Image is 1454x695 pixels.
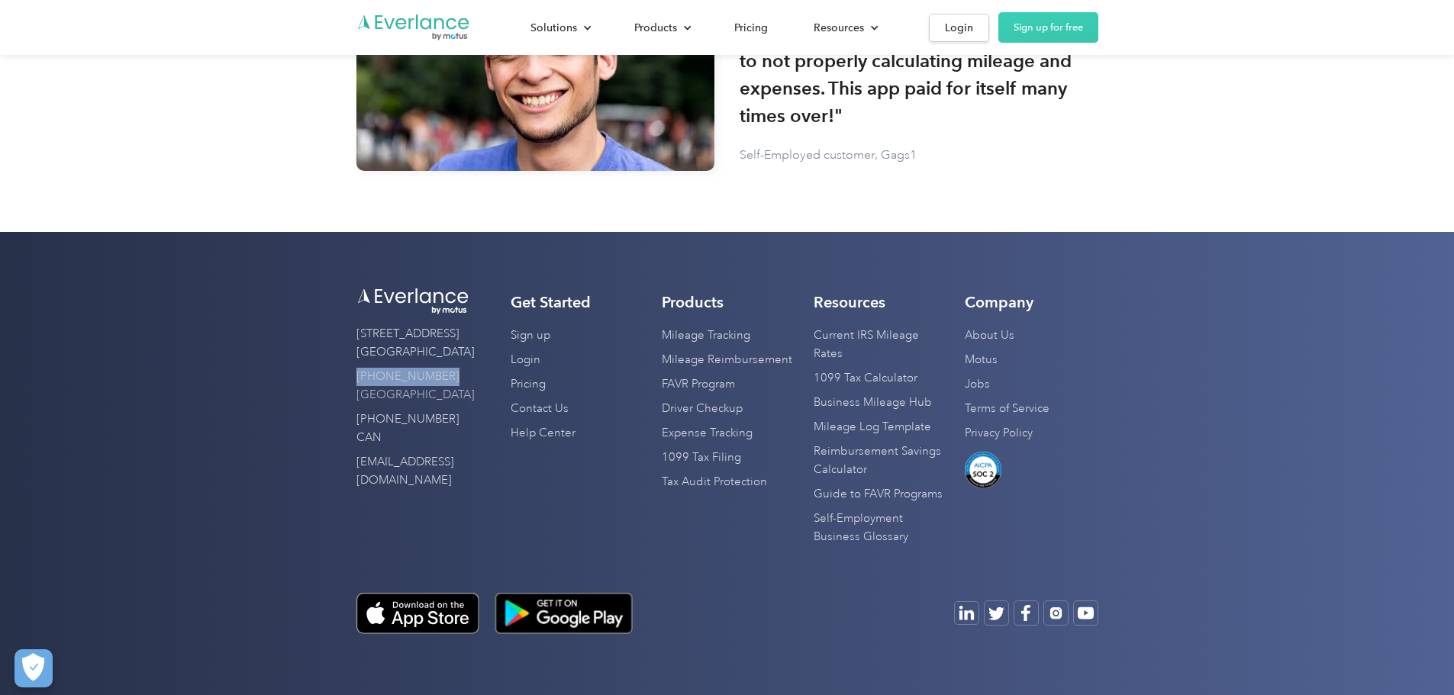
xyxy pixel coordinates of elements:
[15,649,53,687] button: Cookies Settings
[945,18,973,37] div: Login
[356,13,471,42] a: Go to homepage
[662,323,750,348] a: Mileage Tracking
[662,421,753,446] a: Expense Tracking
[965,372,990,397] a: Jobs
[511,323,550,348] a: Sign up
[356,407,471,450] a: [PHONE_NUMBER] CAN
[984,600,1009,626] a: Open Twitter
[662,293,724,311] h4: Products
[662,470,767,494] a: Tax Audit Protection
[662,446,741,470] a: 1099 Tax Filing
[356,450,471,493] a: [EMAIL_ADDRESS][DOMAIN_NAME]
[511,293,591,311] h4: Get Started
[356,365,475,407] a: [PHONE_NUMBER] [GEOGRAPHIC_DATA]
[965,323,1014,348] a: About Us
[798,14,891,41] div: Resources
[814,439,947,482] a: Reimbursement Savings Calculator
[965,421,1033,446] a: Privacy Policy
[814,482,943,507] a: Guide to FAVR Programs
[511,421,575,446] a: Help Center
[530,18,577,37] div: Solutions
[634,18,677,37] div: Products
[515,14,604,41] div: Solutions
[814,18,864,37] div: Resources
[719,14,783,41] a: Pricing
[734,18,768,37] div: Pricing
[356,322,475,365] a: [STREET_ADDRESS][GEOGRAPHIC_DATA]
[998,12,1098,43] a: Sign up for free
[511,372,546,397] a: Pricing
[814,366,917,391] a: 1099 Tax Calculator
[814,323,947,366] a: Current IRS Mileage Rates
[814,293,885,311] h4: Resources
[662,397,743,421] a: Driver Checkup
[814,415,931,439] a: Mileage Log Template
[1014,600,1039,626] a: Open Facebook
[965,397,1049,421] a: Terms of Service
[1043,600,1069,626] a: Open Instagram
[814,507,947,549] a: Self-Employment Business Glossary
[662,372,735,397] a: FAVR Program
[662,348,792,372] a: Mileage Reimbursement
[965,348,998,372] a: Motus
[929,14,989,42] a: Login
[954,601,979,625] a: Open Youtube
[965,293,1033,311] h4: Company
[814,391,932,415] a: Business Mileage Hub
[740,144,917,166] p: Self-Employed customer, Gags1
[511,397,569,421] a: Contact Us
[619,14,704,41] div: Products
[356,287,471,316] img: Everlance logo white
[511,348,540,372] a: Login
[1073,600,1098,626] a: Open Youtube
